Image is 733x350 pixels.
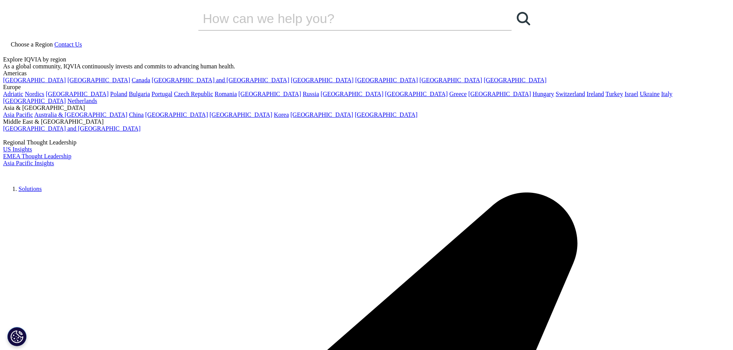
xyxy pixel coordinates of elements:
input: Search [198,7,490,30]
a: Greece [449,91,467,97]
a: Italy [661,91,672,97]
a: Czech Republic [174,91,213,97]
div: Middle East & [GEOGRAPHIC_DATA] [3,118,730,125]
a: [GEOGRAPHIC_DATA] [210,111,272,118]
a: [GEOGRAPHIC_DATA] [321,91,383,97]
a: Russia [303,91,319,97]
a: Australia & [GEOGRAPHIC_DATA] [34,111,127,118]
div: Regional Thought Leadership [3,139,730,146]
a: [GEOGRAPHIC_DATA] and [GEOGRAPHIC_DATA] [152,77,289,83]
a: [GEOGRAPHIC_DATA] [385,91,448,97]
button: Cookie Settings [7,327,27,346]
a: Search [512,7,535,30]
a: Romania [215,91,237,97]
a: [GEOGRAPHIC_DATA] [3,98,66,104]
a: [GEOGRAPHIC_DATA] [239,91,301,97]
a: [GEOGRAPHIC_DATA] [355,77,418,83]
span: Choose a Region [11,41,53,48]
a: [GEOGRAPHIC_DATA] [468,91,531,97]
div: Asia & [GEOGRAPHIC_DATA] [3,105,730,111]
a: Korea [274,111,289,118]
a: Contact Us [54,41,82,48]
a: [GEOGRAPHIC_DATA] [484,77,546,83]
a: EMEA Thought Leadership [3,153,71,159]
a: Ireland [587,91,604,97]
a: Adriatic [3,91,23,97]
a: Israel [624,91,638,97]
a: Portugal [152,91,172,97]
a: [GEOGRAPHIC_DATA] [145,111,208,118]
a: Turkey [606,91,623,97]
div: Americas [3,70,730,77]
a: Netherlands [67,98,97,104]
div: As a global community, IQVIA continuously invests and commits to advancing human health. [3,63,730,70]
a: US Insights [3,146,32,153]
a: Switzerland [556,91,585,97]
a: Poland [110,91,127,97]
a: [GEOGRAPHIC_DATA] and [GEOGRAPHIC_DATA] [3,125,140,132]
a: Ukraine [640,91,660,97]
a: [GEOGRAPHIC_DATA] [3,77,66,83]
div: Europe [3,84,730,91]
a: [GEOGRAPHIC_DATA] [355,111,417,118]
a: Bulgaria [129,91,150,97]
a: [GEOGRAPHIC_DATA] [46,91,109,97]
div: Explore IQVIA by region [3,56,730,63]
svg: Search [517,12,530,25]
a: Nordics [25,91,44,97]
a: Solutions [18,186,42,192]
a: Canada [132,77,150,83]
a: Asia Pacific [3,111,33,118]
a: [GEOGRAPHIC_DATA] [419,77,482,83]
a: Hungary [533,91,554,97]
a: [GEOGRAPHIC_DATA] [67,77,130,83]
a: [GEOGRAPHIC_DATA] [291,77,354,83]
a: China [129,111,144,118]
a: Asia Pacific Insights [3,160,54,166]
a: [GEOGRAPHIC_DATA] [291,111,353,118]
img: IQVIA Healthcare Information Technology and Pharma Clinical Research Company [3,167,65,178]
